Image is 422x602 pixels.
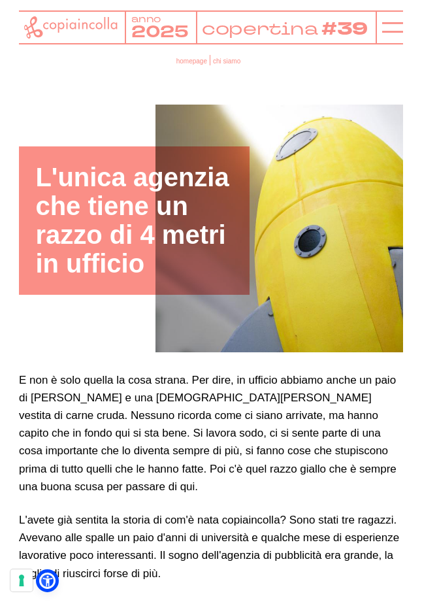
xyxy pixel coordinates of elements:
[35,163,233,278] h1: L'unica agenzia che tiene un razzo di 4 metri in ufficio
[131,22,189,44] tspan: 2025
[10,569,33,592] button: Le tue preferenze relative al consenso per le tecnologie di tracciamento
[131,12,162,25] tspan: anno
[137,86,422,371] img: L'unica agenzia che tiene un razzo di 4 metri in ufficio
[19,374,397,493] span: E non è solo quella la cosa strana. Per dire, in ufficio abbiamo anche un paio di [PERSON_NAME] e...
[202,17,319,40] tspan: copertina
[39,573,56,589] a: Open Accessibility Menu
[213,58,240,65] span: chi siamo
[323,16,370,42] tspan: #39
[176,58,207,65] a: homepage
[19,511,403,582] p: L'avete già sentita la storia di com'è nata copiaincolla? Sono stati tre ragazzi. Avevano alle sp...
